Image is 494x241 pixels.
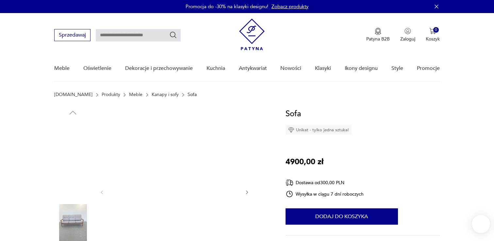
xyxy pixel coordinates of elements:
[345,56,378,81] a: Ikony designu
[54,121,91,158] img: Zdjęcie produktu Sofa
[286,208,398,225] button: Dodaj do koszyka
[472,215,490,233] iframe: Smartsupp widget button
[286,156,323,168] p: 4900,00 zł
[83,56,111,81] a: Oświetlenie
[426,36,440,42] p: Koszyk
[280,56,301,81] a: Nowości
[286,179,364,187] div: Dostawa od 300,00 PLN
[366,28,390,42] a: Ikona medaluPatyna B2B
[433,27,439,33] div: 0
[366,36,390,42] p: Patyna B2B
[206,56,225,81] a: Kuchnia
[102,92,120,97] a: Produkty
[426,28,440,42] button: 0Koszyk
[239,19,265,50] img: Patyna - sklep z meblami i dekoracjami vintage
[186,3,268,10] p: Promocja do -30% na klasyki designu!
[54,56,70,81] a: Meble
[125,56,193,81] a: Dekoracje i przechowywanie
[375,28,381,35] img: Ikona medalu
[272,3,308,10] a: Zobacz produkty
[366,28,390,42] button: Patyna B2B
[429,28,436,34] img: Ikona koszyka
[400,28,415,42] button: Zaloguj
[152,92,179,97] a: Kanapy i sofy
[239,56,267,81] a: Antykwariat
[54,163,91,200] img: Zdjęcie produktu Sofa
[315,56,331,81] a: Klasyki
[417,56,440,81] a: Promocje
[54,29,91,41] button: Sprzedawaj
[286,179,293,187] img: Ikona dostawy
[129,92,142,97] a: Meble
[404,28,411,34] img: Ikonka użytkownika
[169,31,177,39] button: Szukaj
[391,56,403,81] a: Style
[286,125,352,135] div: Unikat - tylko jedna sztuka!
[288,127,294,133] img: Ikona diamentu
[286,108,301,120] h1: Sofa
[54,33,91,38] a: Sprzedawaj
[286,190,364,198] div: Wysyłka w ciągu 7 dni roboczych
[188,92,197,97] p: Sofa
[54,92,92,97] a: [DOMAIN_NAME]
[400,36,415,42] p: Zaloguj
